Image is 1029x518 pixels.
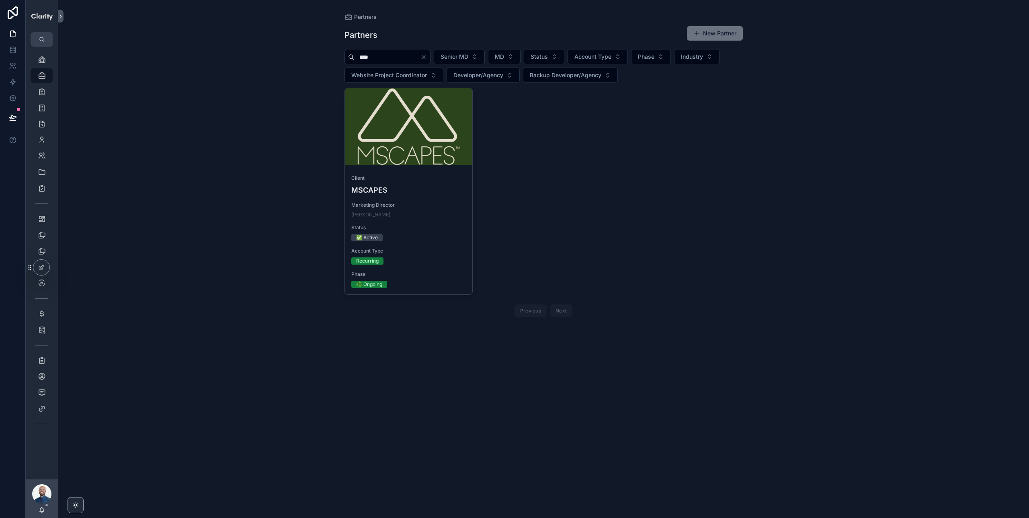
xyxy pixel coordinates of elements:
[351,212,390,218] a: [PERSON_NAME]
[687,26,743,41] button: New Partner
[31,10,53,23] img: App logo
[344,13,377,21] a: Partners
[344,88,473,295] a: ClientMSCAPESMarketing Director[PERSON_NAME]Status✅ ActiveAccount TypeRecurringPhase♻️ Ongoing
[681,53,703,61] span: Industry
[356,257,379,265] div: Recurring
[638,53,654,61] span: Phase
[674,49,719,64] button: Select Button
[344,68,443,83] button: Select Button
[447,68,520,83] button: Select Button
[351,202,466,208] span: Marketing Director
[568,49,628,64] button: Select Button
[531,53,548,61] span: Status
[441,53,468,61] span: Senior MD
[344,29,377,41] h1: Partners
[530,71,601,79] span: Backup Developer/Agency
[434,49,485,64] button: Select Button
[26,47,58,441] div: scrollable content
[631,49,671,64] button: Select Button
[453,71,503,79] span: Developer/Agency
[495,53,504,61] span: MD
[354,13,377,21] span: Partners
[351,248,466,254] span: Account Type
[420,54,430,60] button: Clear
[524,49,564,64] button: Select Button
[488,49,521,64] button: Select Button
[345,88,473,165] div: Social-Profile-Picture-Cover-Photo-Bio.webp
[356,234,378,241] div: ✅ Active
[351,224,466,231] span: Status
[523,68,618,83] button: Select Button
[351,71,427,79] span: Website Project Coordinator
[351,185,466,195] h4: MSCAPES
[351,271,466,277] span: Phase
[356,281,382,288] div: ♻️ Ongoing
[574,53,611,61] span: Account Type
[351,175,466,181] span: Client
